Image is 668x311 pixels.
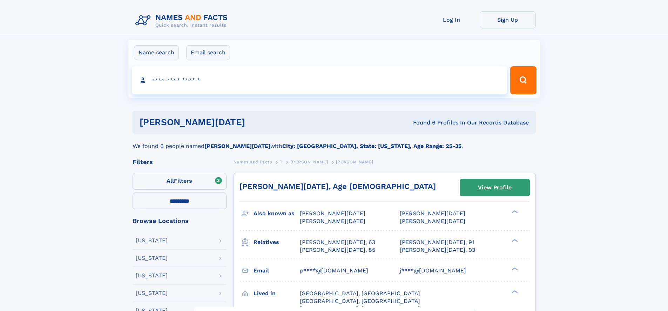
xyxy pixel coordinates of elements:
[336,160,373,164] span: [PERSON_NAME]
[239,182,436,191] a: [PERSON_NAME][DATE], Age [DEMOGRAPHIC_DATA]
[254,288,300,299] h3: Lived in
[136,238,168,243] div: [US_STATE]
[204,143,270,149] b: [PERSON_NAME][DATE]
[478,180,512,196] div: View Profile
[510,66,536,94] button: Search Button
[510,238,518,243] div: ❯
[132,66,507,94] input: search input
[280,160,283,164] span: T
[167,177,174,184] span: All
[186,45,230,60] label: Email search
[234,157,272,166] a: Names and Facts
[300,290,420,297] span: [GEOGRAPHIC_DATA], [GEOGRAPHIC_DATA]
[460,179,529,196] a: View Profile
[133,11,234,30] img: Logo Names and Facts
[300,218,365,224] span: [PERSON_NAME][DATE]
[290,157,328,166] a: [PERSON_NAME]
[329,119,529,127] div: Found 6 Profiles In Our Records Database
[136,273,168,278] div: [US_STATE]
[480,11,536,28] a: Sign Up
[510,266,518,271] div: ❯
[136,255,168,261] div: [US_STATE]
[140,118,329,127] h1: [PERSON_NAME][DATE]
[400,218,465,224] span: [PERSON_NAME][DATE]
[133,218,227,224] div: Browse Locations
[134,45,179,60] label: Name search
[510,289,518,294] div: ❯
[300,238,375,246] a: [PERSON_NAME][DATE], 63
[254,208,300,219] h3: Also known as
[400,210,465,217] span: [PERSON_NAME][DATE]
[400,246,475,254] a: [PERSON_NAME][DATE], 93
[300,246,375,254] a: [PERSON_NAME][DATE], 85
[424,11,480,28] a: Log In
[254,265,300,277] h3: Email
[510,210,518,214] div: ❯
[133,173,227,190] label: Filters
[136,290,168,296] div: [US_STATE]
[300,210,365,217] span: [PERSON_NAME][DATE]
[133,159,227,165] div: Filters
[282,143,461,149] b: City: [GEOGRAPHIC_DATA], State: [US_STATE], Age Range: 25-35
[300,298,420,304] span: [GEOGRAPHIC_DATA], [GEOGRAPHIC_DATA]
[290,160,328,164] span: [PERSON_NAME]
[400,238,474,246] a: [PERSON_NAME][DATE], 91
[280,157,283,166] a: T
[254,236,300,248] h3: Relatives
[133,134,536,150] div: We found 6 people named with .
